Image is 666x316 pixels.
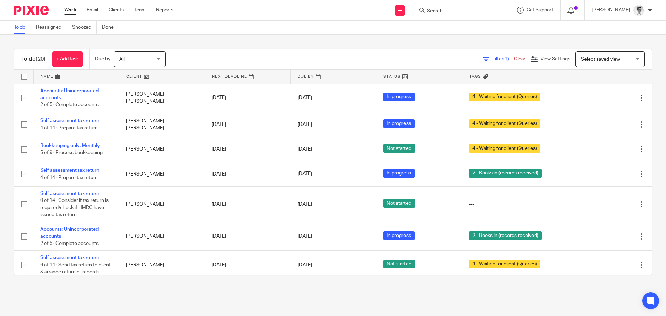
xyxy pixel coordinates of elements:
span: In progress [383,231,415,240]
a: Email [87,7,98,14]
img: Adam_2025.jpg [633,5,644,16]
td: [DATE] [205,222,290,251]
img: Pixie [14,6,49,15]
span: 6 of 14 · Send tax return to client & arrange return of records [40,263,111,275]
span: [DATE] [298,147,312,152]
span: In progress [383,169,415,178]
a: Work [64,7,76,14]
span: 2 - Books in (records received) [469,231,542,240]
a: Team [134,7,146,14]
span: 2 - Books in (records received) [469,169,542,178]
span: 2 of 5 · Complete accounts [40,241,99,246]
td: [DATE] [205,84,290,112]
td: [PERSON_NAME] [119,186,205,222]
span: Filter [492,57,514,61]
span: In progress [383,119,415,128]
h1: To do [21,55,45,63]
a: Reports [156,7,173,14]
a: Snoozed [72,21,97,34]
td: [DATE] [205,112,290,137]
td: [PERSON_NAME] [PERSON_NAME] [119,84,205,112]
a: Accounts: Unincorporated accounts [40,227,99,239]
span: In progress [383,93,415,101]
span: 4 - Waiting for client (Queries) [469,144,540,153]
a: Reassigned [36,21,67,34]
span: [DATE] [298,202,312,207]
span: 4 - Waiting for client (Queries) [469,119,540,128]
span: Not started [383,260,415,268]
a: Self assessment tax return [40,118,99,123]
span: [DATE] [298,263,312,267]
span: Not started [383,144,415,153]
td: [PERSON_NAME] [119,137,205,162]
span: Not started [383,199,415,208]
td: [DATE] [205,137,290,162]
a: Done [102,21,119,34]
span: Select saved view [581,57,620,62]
div: --- [469,201,559,208]
span: Get Support [527,8,553,12]
td: [PERSON_NAME] [119,222,205,251]
span: (1) [503,57,509,61]
span: Tags [469,75,481,78]
a: Self assessment tax return [40,191,99,196]
a: Clear [514,57,526,61]
a: Accounts: Unincorporated accounts [40,88,99,100]
a: Self assessment tax return [40,255,99,260]
span: 4 of 14 · Prepare tax return [40,126,98,130]
td: [PERSON_NAME] [PERSON_NAME] [119,112,205,137]
a: Self assessment tax return [40,168,99,173]
td: [DATE] [205,186,290,222]
span: (20) [36,56,45,62]
span: [DATE] [298,234,312,239]
input: Search [426,8,489,15]
span: 5 of 9 · Process bookkeeping [40,150,103,155]
span: 4 of 14 · Prepare tax return [40,175,98,180]
td: [DATE] [205,251,290,279]
span: [DATE] [298,172,312,177]
span: [DATE] [298,122,312,127]
span: All [119,57,125,62]
p: [PERSON_NAME] [592,7,630,14]
a: To do [14,21,31,34]
td: [PERSON_NAME] [119,251,205,279]
p: Due by [95,55,110,62]
span: 4 - Waiting for client (Queries) [469,93,540,101]
span: 2 of 5 · Complete accounts [40,102,99,107]
span: 4 - Waiting for client (Queries) [469,260,540,268]
a: Clients [109,7,124,14]
a: + Add task [52,51,83,67]
span: [DATE] [298,95,312,100]
a: Bookkeeping only: Monthly [40,143,100,148]
span: View Settings [540,57,570,61]
span: 0 of 14 · Consider if tax return is required/check if HMRC have issued tax return [40,198,109,217]
td: [PERSON_NAME] [119,162,205,186]
td: [DATE] [205,162,290,186]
